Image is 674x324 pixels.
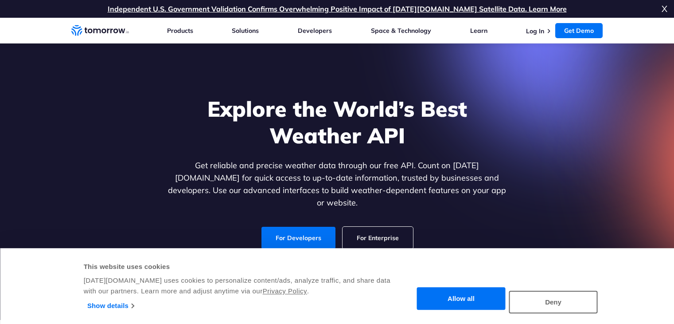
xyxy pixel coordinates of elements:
[509,291,598,313] button: Deny
[108,4,567,13] a: Independent U.S. Government Validation Confirms Overwhelming Positive Impact of [DATE][DOMAIN_NAM...
[261,227,335,249] a: For Developers
[166,159,508,209] p: Get reliable and precise weather data through our free API. Count on [DATE][DOMAIN_NAME] for quic...
[166,95,508,149] h1: Explore the World’s Best Weather API
[417,288,506,310] button: Allow all
[87,299,134,312] a: Show details
[263,287,307,295] a: Privacy Policy
[526,27,544,35] a: Log In
[84,275,392,296] div: [DATE][DOMAIN_NAME] uses cookies to personalize content/ads, analyze traffic, and share data with...
[167,27,193,35] a: Products
[232,27,259,35] a: Solutions
[470,27,487,35] a: Learn
[371,27,431,35] a: Space & Technology
[71,24,129,37] a: Home link
[343,227,413,249] a: For Enterprise
[555,23,603,38] a: Get Demo
[298,27,332,35] a: Developers
[84,261,392,272] div: This website uses cookies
